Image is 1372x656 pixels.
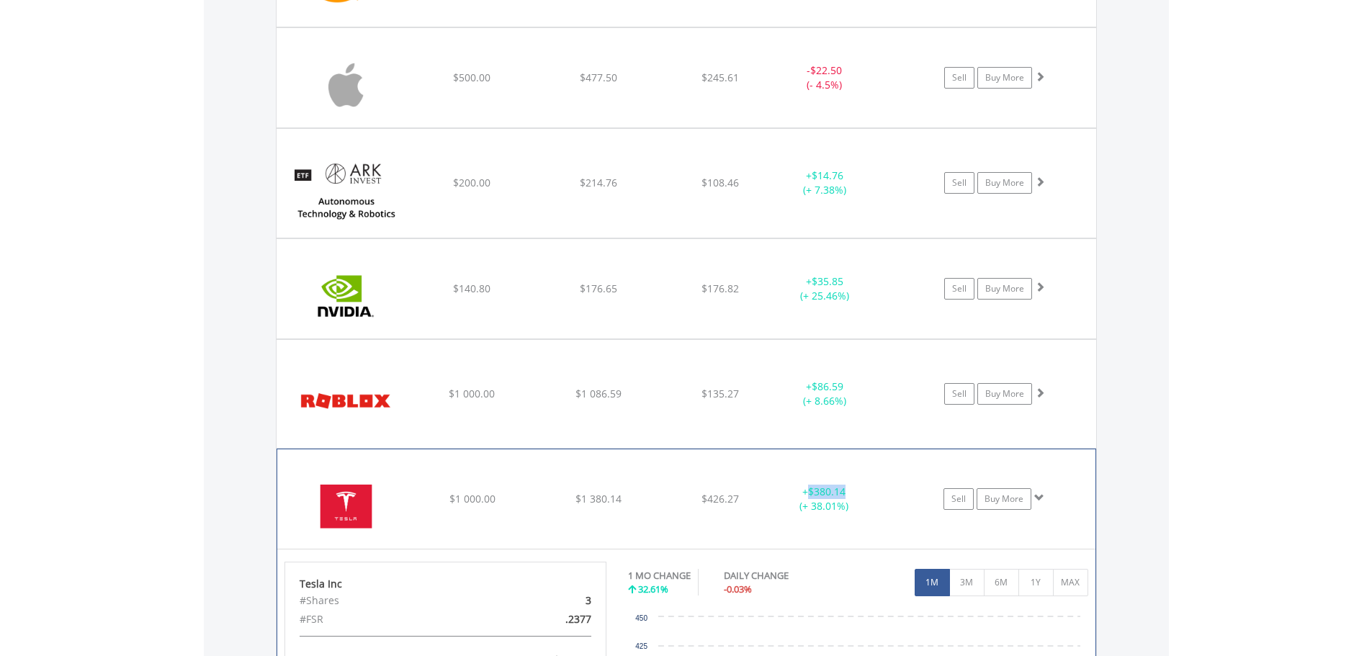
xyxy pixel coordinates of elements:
[580,176,617,189] span: $214.76
[770,485,878,513] div: + (+ 38.01%)
[635,642,647,650] text: 425
[1053,569,1088,596] button: MAX
[943,488,974,510] a: Sell
[701,71,739,84] span: $245.61
[944,67,974,89] a: Sell
[771,169,879,197] div: + (+ 7.38%)
[812,169,843,182] span: $14.76
[949,569,985,596] button: 3M
[977,278,1032,300] a: Buy More
[977,172,1032,194] a: Buy More
[449,387,495,400] span: $1 000.00
[984,569,1019,596] button: 6M
[575,387,622,400] span: $1 086.59
[289,591,498,610] div: #Shares
[812,379,843,393] span: $86.59
[284,257,408,335] img: EQU.US.NVDA.png
[701,387,739,400] span: $135.27
[724,583,752,596] span: -0.03%
[724,569,839,583] div: DAILY CHANGE
[498,610,602,629] div: .2377
[810,63,842,77] span: $22.50
[300,577,592,591] div: Tesla Inc
[628,569,691,583] div: 1 MO CHANGE
[771,379,879,408] div: + (+ 8.66%)
[1018,569,1054,596] button: 1Y
[453,71,490,84] span: $500.00
[701,176,739,189] span: $108.46
[977,488,1031,510] a: Buy More
[453,282,490,295] span: $140.80
[701,492,739,506] span: $426.27
[449,492,496,506] span: $1 000.00
[944,172,974,194] a: Sell
[944,383,974,405] a: Sell
[701,282,739,295] span: $176.82
[284,147,408,233] img: EQU.US.ARKQ.png
[284,467,408,545] img: EQU.US.TSLA.png
[284,46,408,124] img: EQU.US.AAPL.png
[498,591,602,610] div: 3
[289,610,498,629] div: #FSR
[575,492,622,506] span: $1 380.14
[771,63,879,92] div: - (- 4.5%)
[635,614,647,622] text: 450
[771,274,879,303] div: + (+ 25.46%)
[284,358,408,444] img: EQU.US.RBLX.png
[977,67,1032,89] a: Buy More
[453,176,490,189] span: $200.00
[812,274,843,288] span: $35.85
[915,569,950,596] button: 1M
[638,583,668,596] span: 32.61%
[944,278,974,300] a: Sell
[580,71,617,84] span: $477.50
[977,383,1032,405] a: Buy More
[580,282,617,295] span: $176.65
[808,485,846,498] span: $380.14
